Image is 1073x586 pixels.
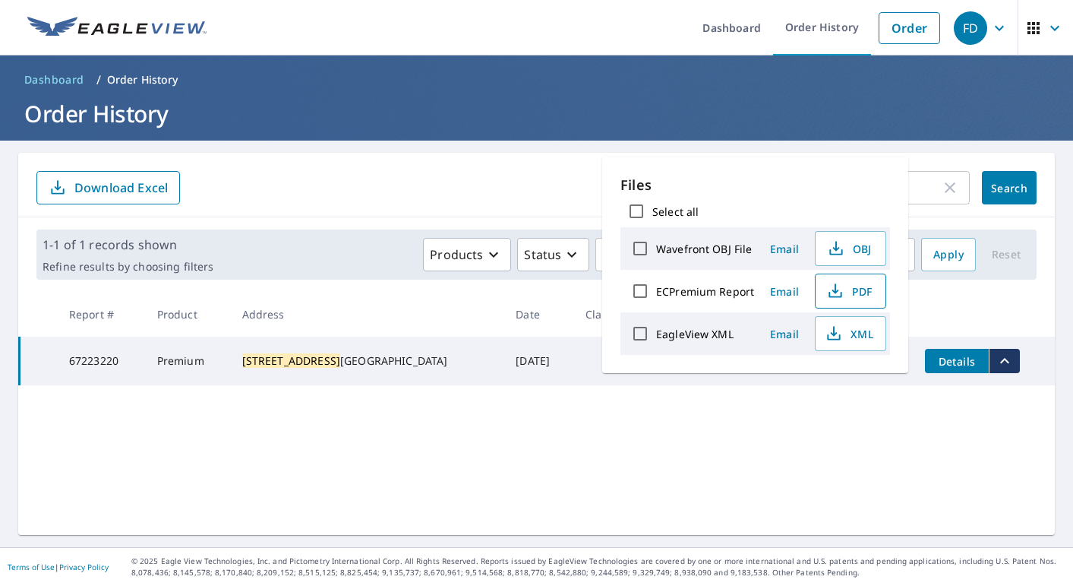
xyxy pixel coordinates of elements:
span: OBJ [825,239,873,258]
button: Products [423,238,511,271]
button: PDF [815,274,886,309]
p: Refine results by choosing filters [43,260,213,274]
td: [DATE] [503,337,573,385]
th: Report # [57,292,145,337]
label: ECPremium Report [656,284,754,299]
button: Apply [921,238,976,271]
p: Files [620,175,890,195]
p: Status [524,245,561,264]
li: / [96,71,101,89]
button: detailsBtn-67223220 [925,349,989,373]
span: Dashboard [24,72,84,87]
span: Details [934,354,980,369]
h1: Order History [18,98,1055,129]
span: Email [766,242,803,256]
div: [GEOGRAPHIC_DATA] [242,353,492,369]
label: EagleView XML [656,327,734,341]
span: Apply [933,245,964,264]
th: Claim ID [573,292,655,337]
span: Email [766,327,803,341]
button: OBJ [815,231,886,266]
label: Select all [652,204,699,219]
span: Search [994,181,1024,195]
th: Date [503,292,573,337]
span: XML [825,325,873,343]
nav: breadcrumb [18,68,1055,92]
mark: [STREET_ADDRESS] [242,353,340,368]
button: Email [760,280,809,303]
button: Download Excel [36,171,180,204]
p: © 2025 Eagle View Technologies, Inc. and Pictometry International Corp. All Rights Reserved. Repo... [131,556,1065,578]
button: filesDropdownBtn-67223220 [989,349,1020,373]
p: 1-1 of 1 records shown [43,236,213,254]
a: Terms of Use [8,562,55,572]
td: 67223220 [57,337,145,385]
a: Privacy Policy [59,562,109,572]
label: Wavefront OBJ File [656,242,752,256]
span: Email [766,284,803,299]
th: Product [145,292,230,337]
td: Premium [145,337,230,385]
th: Address [230,292,504,337]
a: Order [879,12,940,44]
p: Products [430,245,483,264]
span: PDF [825,282,873,300]
button: Orgs [595,238,681,271]
img: EV Logo [27,17,207,40]
button: Search [982,171,1037,204]
div: FD [954,11,987,45]
button: Email [760,237,809,261]
p: Download Excel [74,179,168,196]
button: Email [760,322,809,346]
button: Status [517,238,589,271]
p: Order History [107,72,178,87]
button: XML [815,316,886,351]
p: | [8,562,109,572]
a: Dashboard [18,68,90,92]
